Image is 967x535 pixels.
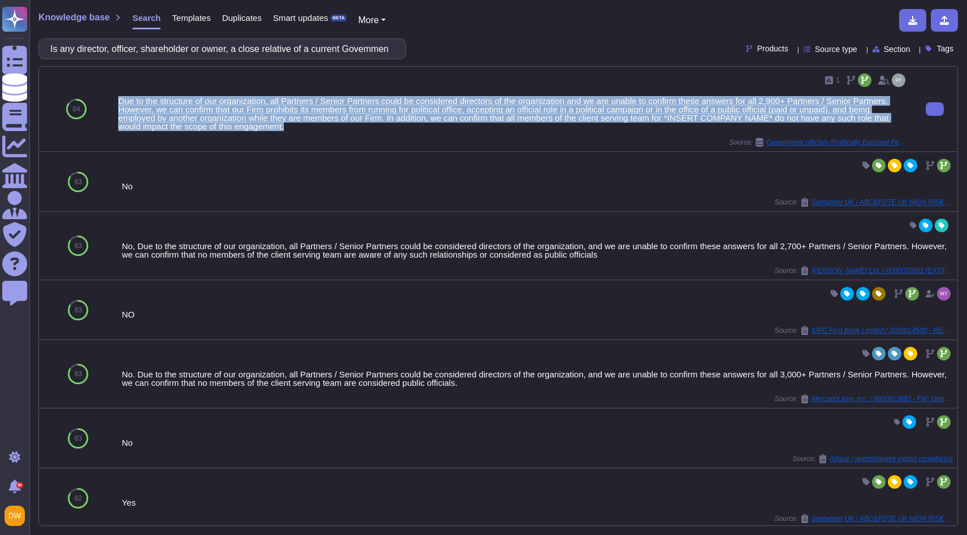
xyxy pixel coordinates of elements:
span: Templates [172,14,210,22]
span: Source: [729,138,908,147]
span: 83 [75,307,82,314]
button: user [2,503,33,528]
span: 83 [75,371,82,377]
span: [PERSON_NAME] Ltd. / 0000020651 [EXT][PERSON_NAME] Due Diligence Questionnaire [811,267,953,274]
div: No [122,182,953,190]
span: Allianz / questionnaire export compliance [830,455,953,462]
span: 84 [72,106,80,112]
span: Source: [775,326,953,335]
span: Government officials (Politically Exposed Persons (PEPs)) [766,139,908,146]
div: Yes [122,498,953,507]
span: 83 [75,435,82,442]
span: Source: [775,266,953,275]
span: 83 [75,179,82,185]
div: NO [122,310,953,319]
span: Santander UK / ABC&FOTE UK HIGH RISK QUESTIONNAIRE [811,515,953,522]
span: MercadoLibre, Inc. / 0000013882 - FW: Onboarding as client supplier [811,395,953,402]
span: More [358,15,378,25]
span: 82 [75,495,82,502]
div: Due to the structure of our organization, all Partners / Senior Partners could be considered dire... [118,97,908,131]
span: Search [132,14,161,22]
div: No [122,438,953,447]
span: IDFC First Bank Limited / 0000014500 - RE: [EXT]McKinsey TPRM Form A [811,327,953,334]
img: user [5,506,25,526]
span: Smart updates [273,14,329,22]
span: Santander UK / ABC&FOTE UK HIGH RISK QUESTIONNAIRE [811,199,953,206]
div: BETA [330,15,347,21]
button: More [358,14,386,27]
div: No, Due to the structure of our organization, all Partners / Senior Partners could be considered ... [122,242,953,259]
span: Tags [936,45,953,53]
span: Source: [775,198,953,207]
img: user [937,287,951,301]
div: 9+ [16,482,23,489]
span: Section [884,45,910,53]
span: Products [757,45,788,53]
span: Duplicates [222,14,262,22]
span: Source: [775,514,953,523]
img: user [892,73,905,87]
input: Search a question or template... [45,39,394,59]
span: Source: [793,454,953,463]
span: Source: [775,394,953,403]
span: 83 [75,242,82,249]
div: No. Due to the structure of our organization, all Partners / Senior Partners could be considered ... [122,370,953,387]
span: Source type [815,45,857,53]
span: 1 [836,77,840,84]
span: Knowledge base [38,13,110,22]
